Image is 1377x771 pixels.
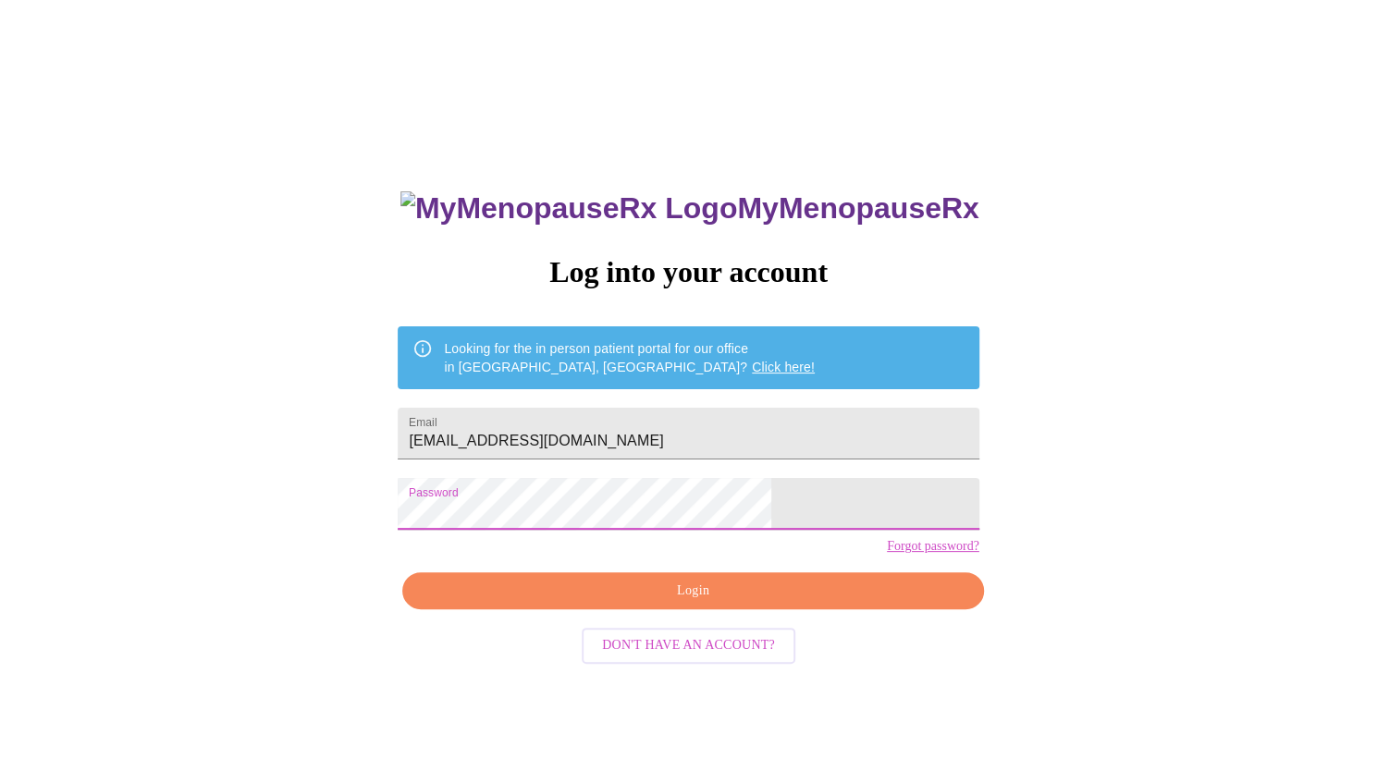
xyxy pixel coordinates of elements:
[602,634,775,657] span: Don't have an account?
[400,191,737,226] img: MyMenopauseRx Logo
[577,636,800,652] a: Don't have an account?
[398,255,978,289] h3: Log into your account
[402,572,983,610] button: Login
[400,191,979,226] h3: MyMenopauseRx
[582,628,795,664] button: Don't have an account?
[424,580,962,603] span: Login
[752,360,815,374] a: Click here!
[887,539,979,554] a: Forgot password?
[444,332,815,384] div: Looking for the in person patient portal for our office in [GEOGRAPHIC_DATA], [GEOGRAPHIC_DATA]?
